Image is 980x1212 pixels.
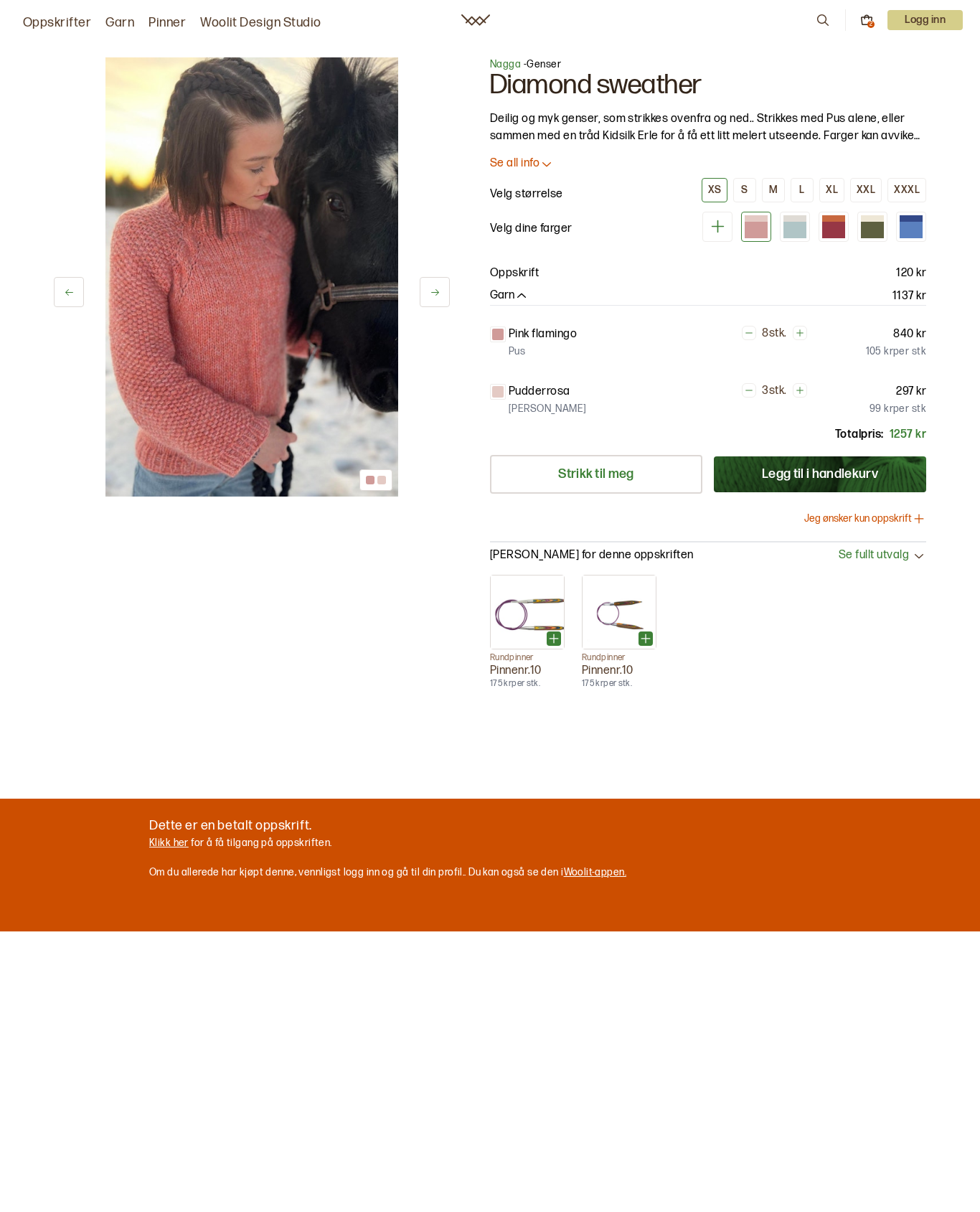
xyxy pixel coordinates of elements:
p: Pink flamingo [509,326,577,343]
p: 99 kr per stk [870,402,926,416]
a: Klikk her [149,837,189,849]
div: M [769,184,778,197]
p: Pudderrosa [509,383,570,400]
button: L [791,178,814,202]
button: Garn [490,288,529,304]
p: Pinnenr. 10 [490,664,565,679]
p: Pinnenr. 10 [582,664,656,679]
p: Logg inn [887,10,963,30]
img: Bilde av oppskrift [105,57,398,497]
img: Pinne [583,576,656,649]
h1: Diamond sweather [490,72,926,99]
a: Strikk til meg [490,455,702,494]
p: Dette er en betalt oppskrift. [149,816,626,836]
p: Se all info [490,156,540,172]
img: Pinne [491,576,564,649]
p: Rundpinner [490,652,565,664]
p: 175 kr per stk. [490,678,565,690]
a: Woolit Design Studio [200,13,321,33]
div: L [799,184,804,197]
a: Oppskrifter [23,13,91,33]
div: Variant 1 [741,212,771,242]
a: Woolit [461,14,490,26]
div: Variant 3 (utsolgt) [819,212,849,242]
div: 2 [867,21,875,28]
span: logg inn og gå til din profil. [344,866,465,878]
span: Se fullt utvalg [839,548,909,563]
div: XXL [857,184,875,197]
p: Totalpris: [835,426,884,443]
p: 8 stk. [762,327,786,342]
button: User dropdown [887,10,963,30]
div: XL [826,184,838,197]
p: 1257 kr [890,426,926,443]
span: . Du kan også se den i [464,866,563,878]
a: Garn [105,13,134,33]
a: Pinner [149,13,186,33]
button: Se all info [490,156,926,172]
button: Jeg ønsker kun oppskrift [804,512,926,526]
p: [PERSON_NAME] for denne oppskriften [490,548,694,563]
p: 175 kr per stk. [582,678,656,690]
p: 105 kr per stk [866,344,926,359]
p: 840 kr [893,326,926,343]
p: Deilig og myk genser, som strikkes ovenfra og ned.. Strikkes med Pus alene, eller sammen med en t... [490,111,926,145]
button: S [733,178,756,202]
button: XXXL [887,178,926,202]
p: Pus [509,344,525,359]
button: XL [819,178,844,202]
p: Velg dine farger [490,220,573,238]
button: M [762,178,785,202]
div: Variant 5 [896,212,926,242]
a: Nagga [490,58,521,70]
p: for å få tilgang på oppskriften. [149,836,626,850]
a: Woolit-appen. [564,866,626,878]
div: XS [708,184,721,197]
button: XXL [850,178,882,202]
button: XS [702,178,727,202]
p: - Genser [490,57,926,72]
p: 297 kr [896,383,926,400]
div: XXXL [894,184,920,197]
p: 120 kr [896,265,926,282]
div: Variant 4 [857,212,887,242]
p: Rundpinner [582,652,656,664]
div: Variant 2 [780,212,810,242]
button: Legg til i handlekurv [714,456,926,492]
p: Oppskrift [490,265,539,282]
p: 3 stk. [762,384,786,399]
p: [PERSON_NAME] [509,402,586,416]
div: S [741,184,748,197]
button: [PERSON_NAME] for denne oppskriftenSe fullt utvalg [490,548,926,563]
p: Om du allerede har kjøpt denne, vennligst [149,865,626,880]
p: Velg størrelse [490,186,563,203]
p: 1137 kr [892,288,926,305]
button: 2 [860,14,873,27]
